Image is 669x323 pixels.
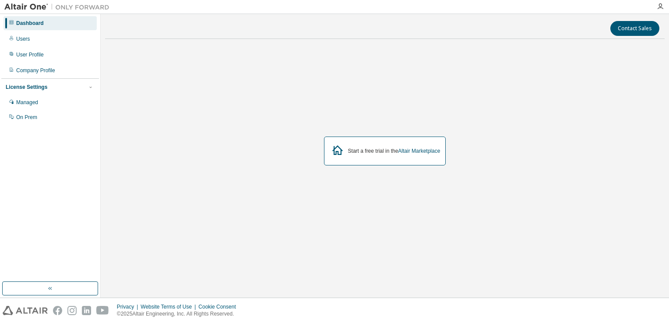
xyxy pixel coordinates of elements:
[141,303,198,310] div: Website Terms of Use
[117,303,141,310] div: Privacy
[117,310,241,318] p: © 2025 Altair Engineering, Inc. All Rights Reserved.
[3,306,48,315] img: altair_logo.svg
[6,84,47,91] div: License Settings
[16,67,55,74] div: Company Profile
[198,303,241,310] div: Cookie Consent
[53,306,62,315] img: facebook.svg
[96,306,109,315] img: youtube.svg
[67,306,77,315] img: instagram.svg
[16,99,38,106] div: Managed
[398,148,440,154] a: Altair Marketplace
[16,20,44,27] div: Dashboard
[16,51,44,58] div: User Profile
[16,35,30,42] div: Users
[348,147,440,154] div: Start a free trial in the
[4,3,114,11] img: Altair One
[610,21,659,36] button: Contact Sales
[16,114,37,121] div: On Prem
[82,306,91,315] img: linkedin.svg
